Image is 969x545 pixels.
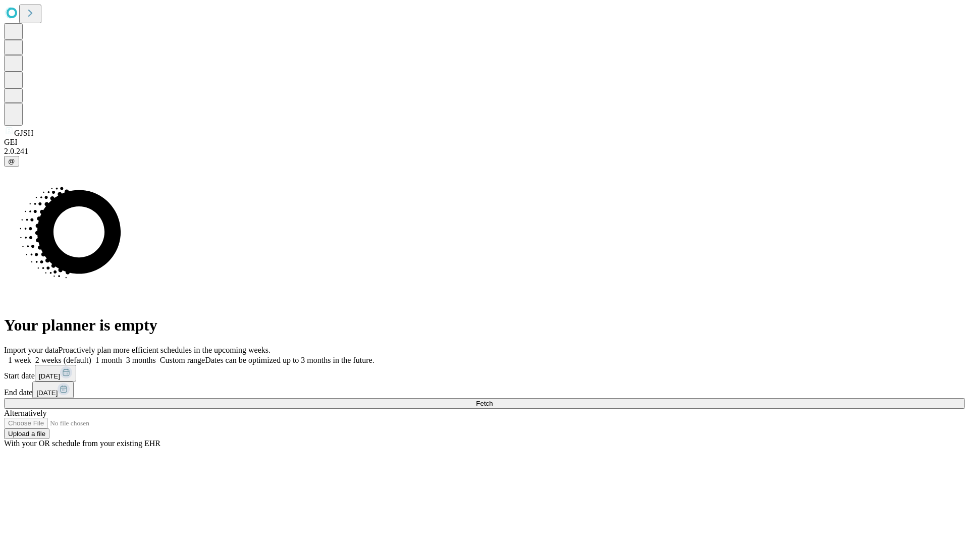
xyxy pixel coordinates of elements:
button: [DATE] [32,381,74,398]
span: [DATE] [39,372,60,380]
span: 1 week [8,356,31,364]
span: Import your data [4,346,59,354]
div: End date [4,381,965,398]
div: 2.0.241 [4,147,965,156]
div: GEI [4,138,965,147]
span: With your OR schedule from your existing EHR [4,439,160,448]
button: [DATE] [35,365,76,381]
button: Upload a file [4,428,49,439]
span: Custom range [160,356,205,364]
span: Dates can be optimized up to 3 months in the future. [205,356,374,364]
span: GJSH [14,129,33,137]
span: [DATE] [36,389,58,397]
button: @ [4,156,19,167]
span: 3 months [126,356,156,364]
span: Proactively plan more efficient schedules in the upcoming weeks. [59,346,271,354]
button: Fetch [4,398,965,409]
span: 1 month [95,356,122,364]
span: Fetch [476,400,493,407]
h1: Your planner is empty [4,316,965,335]
span: Alternatively [4,409,46,417]
span: 2 weeks (default) [35,356,91,364]
span: @ [8,157,15,165]
div: Start date [4,365,965,381]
